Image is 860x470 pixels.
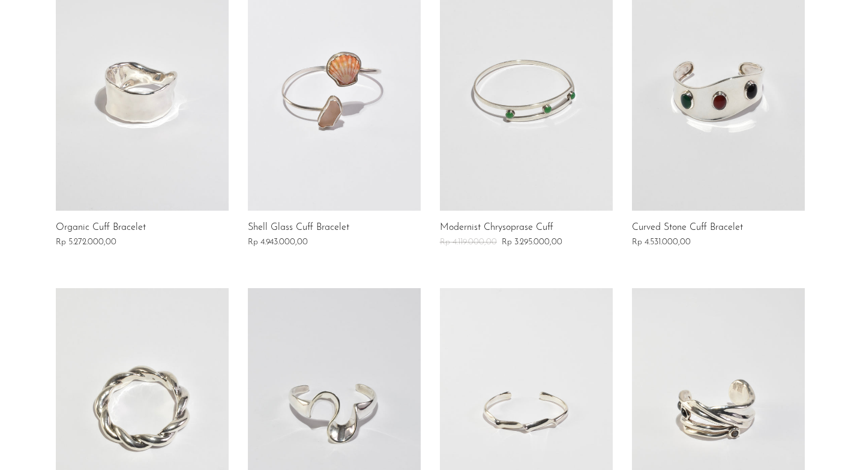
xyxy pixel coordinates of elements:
span: Rp 4.119.000,00 [440,238,497,247]
span: Rp 3.295.000,00 [502,238,562,247]
a: Curved Stone Cuff Bracelet [632,223,743,233]
span: Rp 4.943.000,00 [248,238,308,247]
a: Shell Glass Cuff Bracelet [248,223,349,233]
span: Rp 5.272.000,00 [56,238,116,247]
a: Modernist Chrysoprase Cuff [440,223,553,233]
span: Rp 4.531.000,00 [632,238,691,247]
a: Organic Cuff Bracelet [56,223,146,233]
